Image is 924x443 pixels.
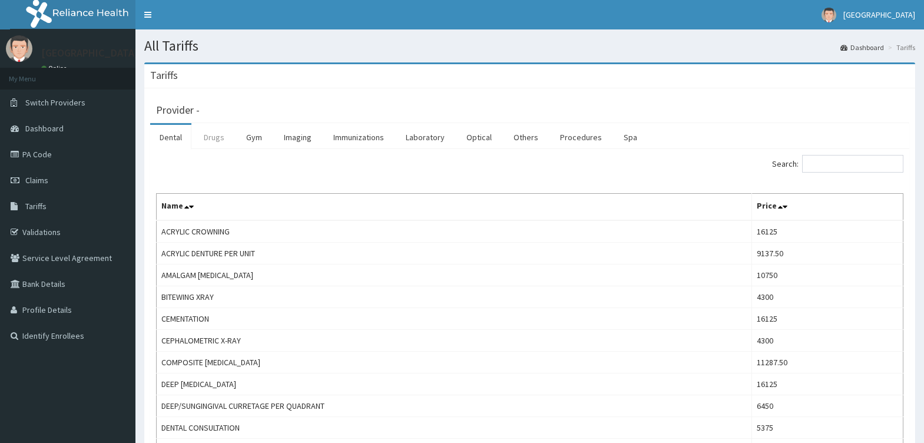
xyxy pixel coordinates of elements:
[752,286,903,308] td: 4300
[156,105,200,115] h3: Provider -
[551,125,611,150] a: Procedures
[150,125,191,150] a: Dental
[157,308,752,330] td: CEMENTATION
[41,48,138,58] p: [GEOGRAPHIC_DATA]
[772,155,903,173] label: Search:
[157,352,752,373] td: COMPOSITE [MEDICAL_DATA]
[752,265,903,286] td: 10750
[752,220,903,243] td: 16125
[237,125,271,150] a: Gym
[150,70,178,81] h3: Tariffs
[144,38,915,54] h1: All Tariffs
[157,265,752,286] td: AMALGAM [MEDICAL_DATA]
[25,175,48,186] span: Claims
[840,42,884,52] a: Dashboard
[25,123,64,134] span: Dashboard
[752,308,903,330] td: 16125
[752,194,903,221] th: Price
[885,42,915,52] li: Tariffs
[457,125,501,150] a: Optical
[157,194,752,221] th: Name
[6,35,32,62] img: User Image
[157,243,752,265] td: ACRYLIC DENTURE PER UNIT
[274,125,321,150] a: Imaging
[324,125,393,150] a: Immunizations
[157,330,752,352] td: CEPHALOMETRIC X-RAY
[843,9,915,20] span: [GEOGRAPHIC_DATA]
[614,125,647,150] a: Spa
[396,125,454,150] a: Laboratory
[822,8,836,22] img: User Image
[752,352,903,373] td: 11287.50
[157,395,752,417] td: DEEP/SUNGINGIVAL CURRETAGE PER QUADRANT
[504,125,548,150] a: Others
[802,155,903,173] input: Search:
[194,125,234,150] a: Drugs
[25,201,47,211] span: Tariffs
[157,373,752,395] td: DEEP [MEDICAL_DATA]
[752,395,903,417] td: 6450
[752,417,903,439] td: 5375
[25,97,85,108] span: Switch Providers
[752,373,903,395] td: 16125
[157,220,752,243] td: ACRYLIC CROWNING
[157,286,752,308] td: BITEWING XRAY
[157,417,752,439] td: DENTAL CONSULTATION
[752,330,903,352] td: 4300
[41,64,69,72] a: Online
[752,243,903,265] td: 9137.50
